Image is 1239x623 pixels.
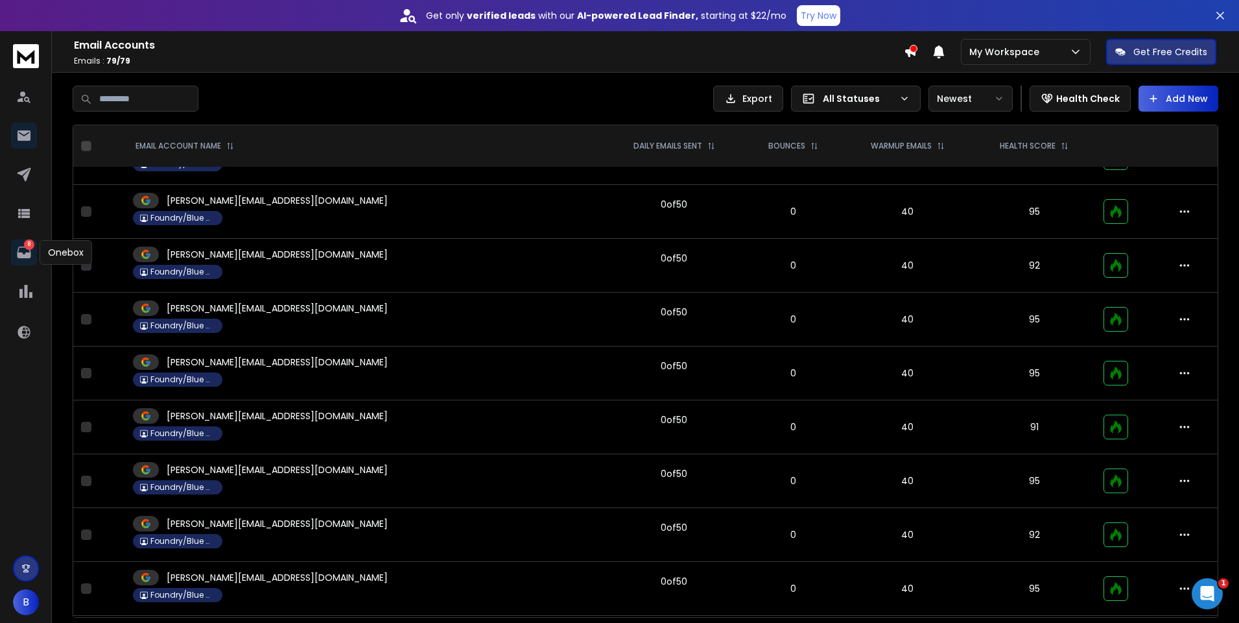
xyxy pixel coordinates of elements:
button: Add New [1139,86,1218,112]
p: Try Now [801,9,836,22]
td: 95 [973,293,1096,347]
p: Foundry/Blue Collar [150,428,215,439]
div: 0 of 50 [661,575,687,588]
iframe: Intercom live chat [1192,578,1223,609]
p: [PERSON_NAME][EMAIL_ADDRESS][DOMAIN_NAME] [167,302,388,315]
p: Foundry/Blue Collar [150,213,215,223]
div: 0 of 50 [661,252,687,265]
button: Health Check [1030,86,1131,112]
td: 95 [973,347,1096,400]
div: Onebox [40,240,92,265]
button: Export [713,86,783,112]
button: B [13,589,39,615]
p: Foundry/Blue Collar [150,482,215,493]
div: 0 of 50 [661,306,687,319]
td: 40 [842,454,973,508]
td: 40 [842,508,973,562]
p: Foundry/Blue Collar [150,267,215,277]
p: Emails : [74,56,904,66]
p: 0 [753,259,834,272]
p: [PERSON_NAME][EMAIL_ADDRESS][DOMAIN_NAME] [167,248,388,261]
p: [PERSON_NAME][EMAIL_ADDRESS][DOMAIN_NAME] [167,463,388,476]
td: 95 [973,562,1096,616]
p: 0 [753,367,834,380]
p: Get Free Credits [1133,45,1207,58]
p: WARMUP EMAILS [871,141,932,151]
span: 1 [1218,578,1229,589]
p: 0 [753,528,834,541]
img: logo [13,44,39,68]
td: 92 [973,239,1096,293]
p: My Workspace [969,45,1044,58]
div: 0 of 50 [661,360,687,373]
p: Health Check [1056,92,1120,105]
p: Foundry/Blue Collar [150,536,215,546]
div: 0 of 50 [661,198,687,211]
button: Newest [928,86,1013,112]
td: 40 [842,562,973,616]
td: 40 [842,347,973,400]
button: Get Free Credits [1106,39,1216,65]
td: 40 [842,185,973,239]
div: 0 of 50 [661,413,687,426]
button: Try Now [797,5,840,26]
p: [PERSON_NAME][EMAIL_ADDRESS][DOMAIN_NAME] [167,194,388,207]
td: 40 [842,400,973,454]
h1: Email Accounts [74,38,904,53]
td: 95 [973,185,1096,239]
p: Foundry/Blue Collar [150,374,215,385]
div: 0 of 50 [661,521,687,534]
p: [PERSON_NAME][EMAIL_ADDRESS][DOMAIN_NAME] [167,409,388,422]
div: EMAIL ACCOUNT NAME [136,141,234,151]
span: 79 / 79 [106,55,130,66]
p: 0 [753,582,834,595]
p: DAILY EMAILS SENT [633,141,702,151]
p: 0 [753,313,834,326]
p: Get only with our starting at $22/mo [426,9,786,22]
p: [PERSON_NAME][EMAIL_ADDRESS][DOMAIN_NAME] [167,571,388,584]
div: 0 of 50 [661,467,687,480]
td: 92 [973,508,1096,562]
p: 0 [753,421,834,434]
p: All Statuses [823,92,894,105]
p: 0 [753,474,834,487]
p: 0 [753,205,834,218]
p: Foundry/Blue Collar [150,590,215,600]
td: 40 [842,293,973,347]
p: [PERSON_NAME][EMAIL_ADDRESS][DOMAIN_NAME] [167,356,388,369]
td: 95 [973,454,1096,508]
p: [PERSON_NAME][EMAIL_ADDRESS][DOMAIN_NAME] [167,517,388,530]
strong: verified leads [467,9,536,22]
td: 40 [842,239,973,293]
strong: AI-powered Lead Finder, [577,9,698,22]
p: BOUNCES [768,141,805,151]
p: HEALTH SCORE [1000,141,1056,151]
td: 91 [973,400,1096,454]
p: 8 [24,239,34,250]
p: Foundry/Blue Collar [150,321,215,331]
a: 8 [11,239,37,265]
